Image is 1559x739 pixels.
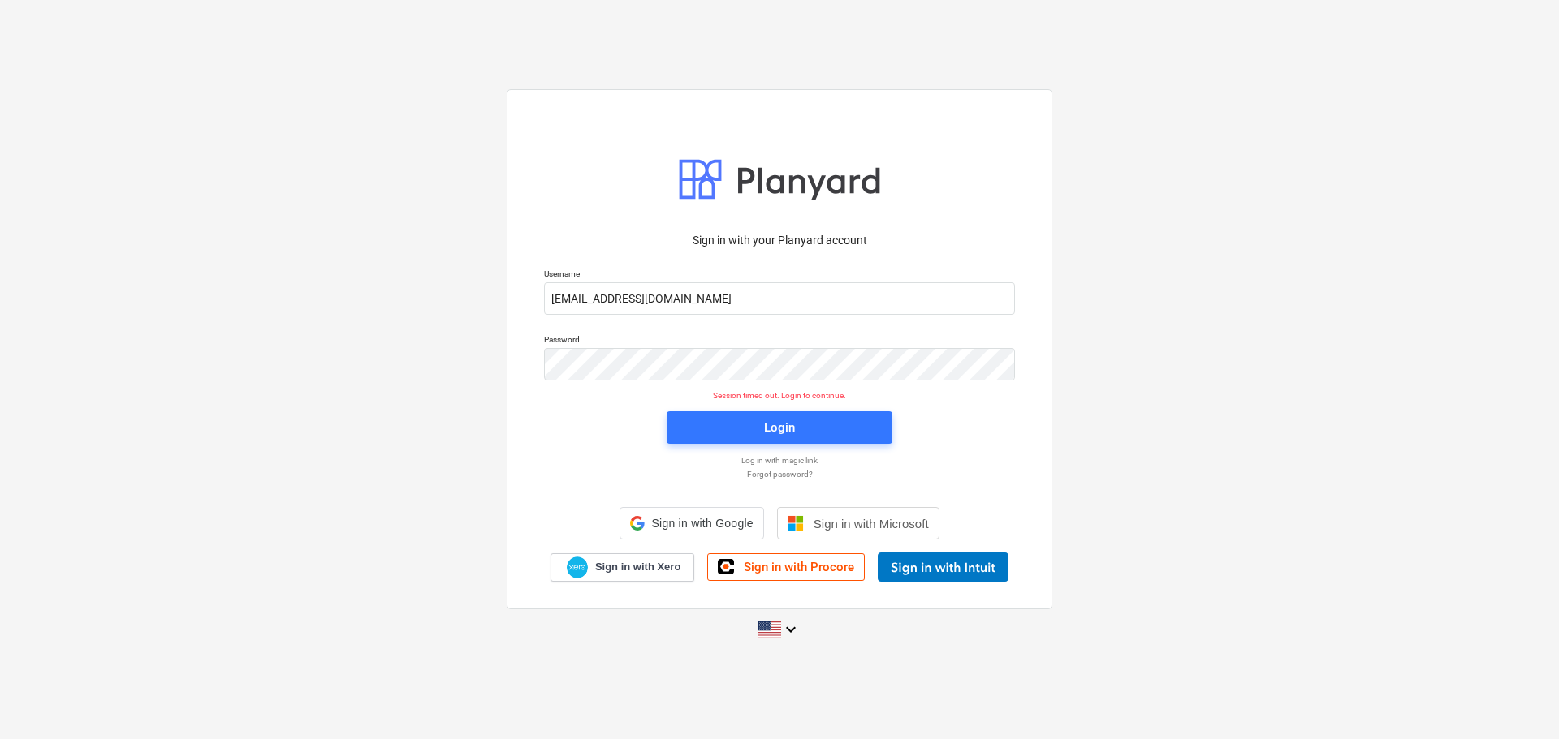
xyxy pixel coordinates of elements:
input: Username [544,282,1015,315]
button: Login [667,411,892,444]
a: Sign in with Xero [551,553,695,582]
p: Username [544,269,1015,282]
img: Xero logo [567,556,588,578]
div: Login [764,417,795,438]
span: Sign in with Microsoft [814,517,929,531]
span: Sign in with Procore [744,560,854,574]
a: Sign in with Procore [707,553,865,581]
div: Sign in with Google [620,507,763,539]
a: Forgot password? [536,469,1023,479]
p: Password [544,334,1015,348]
i: keyboard_arrow_down [781,620,801,639]
p: Sign in with your Planyard account [544,232,1015,249]
p: Session timed out. Login to continue. [534,390,1025,401]
span: Sign in with Xero [595,560,680,574]
img: Microsoft logo [788,515,804,531]
a: Log in with magic link [536,455,1023,466]
iframe: Chat Widget [1478,661,1559,739]
span: Sign in with Google [651,517,753,530]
